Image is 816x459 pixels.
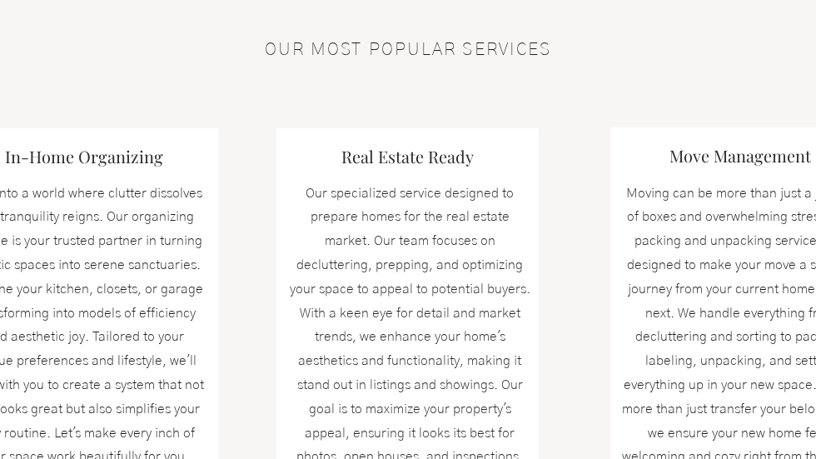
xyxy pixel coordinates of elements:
[265,41,552,58] span: OUR MOST POPULAR SERVICES
[307,145,507,168] h3: Real Estate Ready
